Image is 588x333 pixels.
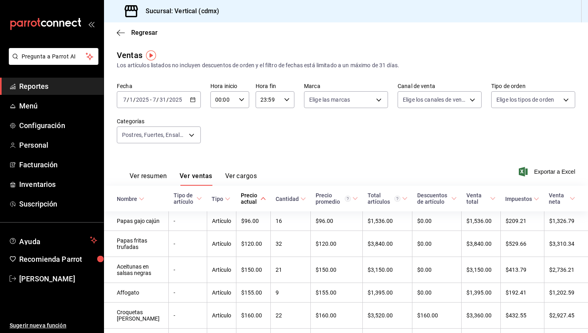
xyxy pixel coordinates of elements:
[180,172,212,186] button: Ver ventas
[117,49,142,61] div: Ventas
[174,192,195,205] div: Tipo de artículo
[88,21,94,27] button: open_drawer_menu
[271,257,311,283] td: 21
[236,211,271,231] td: $96.00
[491,83,575,89] label: Tipo de orden
[345,196,351,202] svg: Precio promedio = Total artículos / cantidad
[363,211,412,231] td: $1,536.00
[150,96,152,103] span: -
[412,303,462,329] td: $160.00
[104,211,169,231] td: Papas gajo cajún
[271,283,311,303] td: 9
[466,192,488,205] div: Venta total
[19,235,87,245] span: Ayuda
[520,167,575,177] button: Exportar a Excel
[363,283,412,303] td: $1,395.00
[19,254,97,265] span: Recomienda Parrot
[398,83,482,89] label: Canal de venta
[417,192,457,205] span: Descuentos de artículo
[368,192,400,205] div: Total artículos
[462,303,500,329] td: $3,360.00
[544,303,588,329] td: $2,927.45
[117,29,158,36] button: Regresar
[500,303,544,329] td: $432.55
[22,52,86,61] span: Pregunta a Parrot AI
[241,192,266,205] span: Precio actual
[271,211,311,231] td: 16
[236,303,271,329] td: $160.00
[166,96,169,103] span: /
[117,196,137,202] div: Nombre
[363,257,412,283] td: $3,150.00
[412,211,462,231] td: $0.00
[19,120,97,131] span: Configuración
[304,83,388,89] label: Marca
[10,321,97,330] span: Sugerir nueva función
[104,257,169,283] td: Aceitunas en salsas negras
[236,231,271,257] td: $120.00
[6,58,98,66] a: Pregunta a Parrot AI
[311,303,363,329] td: $160.00
[311,231,363,257] td: $120.00
[123,96,127,103] input: --
[207,257,236,283] td: Artículo
[174,192,202,205] span: Tipo de artículo
[241,192,259,205] div: Precio actual
[104,231,169,257] td: Papas fritas trufadas
[544,283,588,303] td: $1,202.59
[505,196,532,202] div: Impuestos
[19,81,97,92] span: Reportes
[544,257,588,283] td: $2,736.21
[500,283,544,303] td: $192.41
[117,196,144,202] span: Nombre
[236,283,271,303] td: $155.00
[500,231,544,257] td: $529.66
[152,96,156,103] input: --
[496,96,554,104] span: Elige los tipos de orden
[462,257,500,283] td: $3,150.00
[9,48,98,65] button: Pregunta a Parrot AI
[169,283,207,303] td: -
[412,283,462,303] td: $0.00
[19,100,97,111] span: Menú
[169,257,207,283] td: -
[500,257,544,283] td: $413.79
[549,192,575,205] span: Venta neta
[276,196,299,202] div: Cantidad
[462,283,500,303] td: $1,395.00
[139,6,219,16] h3: Sucursal: Vertical (cdmx)
[505,196,539,202] span: Impuestos
[417,192,450,205] div: Descuentos de artículo
[212,196,230,202] span: Tipo
[19,273,97,284] span: [PERSON_NAME]
[169,231,207,257] td: -
[462,231,500,257] td: $3,840.00
[549,192,568,205] div: Venta neta
[207,283,236,303] td: Artículo
[129,96,133,103] input: --
[466,192,496,205] span: Venta total
[276,196,306,202] span: Cantidad
[19,159,97,170] span: Facturación
[146,50,156,60] button: Tooltip marker
[117,118,201,124] label: Categorías
[311,257,363,283] td: $150.00
[117,83,201,89] label: Fecha
[316,192,351,205] div: Precio promedio
[394,196,400,202] svg: El total artículos considera cambios de precios en los artículos así como costos adicionales por ...
[412,231,462,257] td: $0.00
[19,199,97,209] span: Suscripción
[256,83,294,89] label: Hora fin
[363,231,412,257] td: $3,840.00
[316,192,358,205] span: Precio promedio
[19,179,97,190] span: Inventarios
[207,303,236,329] td: Artículo
[311,211,363,231] td: $96.00
[169,96,182,103] input: ----
[225,172,257,186] button: Ver cargos
[131,29,158,36] span: Regresar
[207,231,236,257] td: Artículo
[500,211,544,231] td: $209.21
[271,231,311,257] td: 32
